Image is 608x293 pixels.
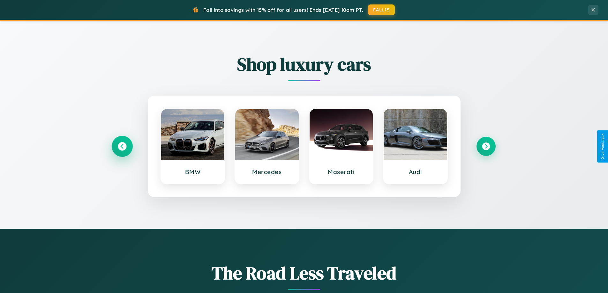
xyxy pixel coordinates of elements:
h3: Audi [390,168,441,176]
h2: Shop luxury cars [113,52,496,77]
h3: BMW [168,168,218,176]
h1: The Road Less Traveled [113,261,496,285]
div: Give Feedback [600,134,605,159]
span: Fall into savings with 15% off for all users! Ends [DATE] 10am PT. [203,7,363,13]
h3: Maserati [316,168,367,176]
h3: Mercedes [242,168,292,176]
button: FALL15 [368,4,395,15]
